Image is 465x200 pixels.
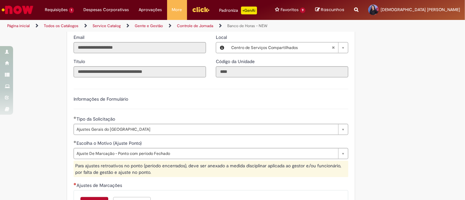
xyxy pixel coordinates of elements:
span: Obrigatório Preenchido [74,116,77,119]
span: Somente leitura - Email [74,34,86,40]
span: Somente leitura - Título [74,58,86,64]
span: Escolha o Motivo (Ajuste Ponto) [77,140,143,146]
span: Favoritos [281,7,299,13]
span: More [172,7,182,13]
a: Página inicial [7,23,30,28]
span: Necessários [74,183,77,185]
label: Somente leitura - Código da Unidade [216,58,256,65]
div: Padroniza [219,7,257,14]
abbr: Limpar campo Local [328,42,338,53]
a: Controle de Jornada [177,23,213,28]
span: Rascunhos [321,7,344,13]
a: Centro de Serviços CompartilhadosLimpar campo Local [228,42,348,53]
label: Informações de Formulário [74,96,128,102]
a: Banco de Horas - NEW [227,23,267,28]
span: Ajuste De Marcação - Ponto com período Fechado [77,148,335,159]
span: Requisições [45,7,68,13]
label: Somente leitura - Email [74,34,86,41]
a: Todos os Catálogos [44,23,78,28]
span: [DEMOGRAPHIC_DATA] [PERSON_NAME] [381,7,460,12]
span: Centro de Serviços Compartilhados [231,42,332,53]
label: Somente leitura - Título [74,58,86,65]
p: +GenAi [241,7,257,14]
span: Despesas Corporativas [84,7,129,13]
span: 1 [69,8,74,13]
img: click_logo_yellow_360x200.png [192,5,210,14]
div: Para ajustes retroativos no ponto (período encerrados), deve ser anexado a medida disciplinar apl... [74,161,348,177]
input: Código da Unidade [216,66,348,77]
span: Aprovações [139,7,162,13]
a: Gente e Gestão [135,23,163,28]
span: Somente leitura - Código da Unidade [216,58,256,64]
img: ServiceNow [1,3,34,16]
span: Local [216,34,228,40]
span: 9 [300,8,305,13]
span: Ajustes Gerais do [GEOGRAPHIC_DATA] [77,124,335,135]
a: Service Catalog [93,23,121,28]
input: Email [74,42,206,53]
ul: Trilhas de página [5,20,305,32]
a: Rascunhos [315,7,344,13]
span: Tipo da Solicitação [77,116,116,122]
input: Título [74,66,206,77]
span: Ajustes de Marcações [77,182,123,188]
button: Local, Visualizar este registro Centro de Serviços Compartilhados [216,42,228,53]
span: Obrigatório Preenchido [74,141,77,143]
